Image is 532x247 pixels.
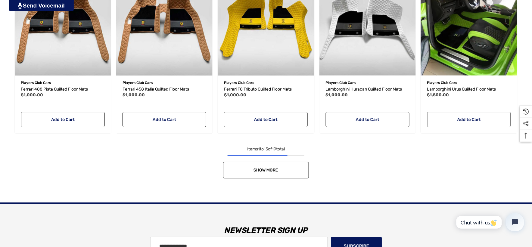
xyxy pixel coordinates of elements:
[523,121,529,127] svg: Social Media
[272,147,276,152] span: 19
[123,86,206,93] a: Ferrari 458 Italia Quilted Floor Mats,$1,000.00
[123,87,189,92] span: Ferrari 458 Italia Quilted Floor Mats
[21,87,88,92] span: Ferrari 488 Pista Quilted Floor Mats
[12,146,520,153] div: Items to of total
[523,109,529,115] svg: Recently Viewed
[520,133,532,139] svg: Top
[123,112,206,127] a: Add to Cart
[326,86,409,93] a: Lamborghini Huracan Quilted Floor Mats,$1,000.00
[224,112,308,127] a: Add to Cart
[21,79,105,87] p: Players Club Cars
[427,79,511,87] p: Players Club Cars
[18,2,22,9] img: PjwhLS0gR2VuZXJhdG9yOiBHcmF2aXQuaW8gLS0+PHN2ZyB4bWxucz0iaHR0cDovL3d3dy53My5vcmcvMjAwMC9zdmciIHhtb...
[223,162,309,178] a: Show More
[224,92,246,97] span: $1,000.00
[326,92,348,97] span: $1,000.00
[326,112,409,127] a: Add to Cart
[427,112,511,127] a: Add to Cart
[224,79,308,87] p: Players Club Cars
[427,86,511,93] a: Lamborghini Urus Quilted Floor Mats,$1,500.00
[427,87,496,92] span: Lamborghini Urus Quilted Floor Mats
[427,92,449,97] span: $1,500.00
[224,87,292,92] span: Ferrari F8 Tributo Quilted Floor Mats
[21,86,105,93] a: Ferrari 488 Pista Quilted Floor Mats,$1,000.00
[254,168,278,173] span: Show More
[450,208,529,236] iframe: Tidio Chat
[21,112,105,127] a: Add to Cart
[224,86,308,93] a: Ferrari F8 Tributo Quilted Floor Mats,$1,000.00
[326,87,402,92] span: Lamborghini Huracan Quilted Floor Mats
[123,92,145,97] span: $1,000.00
[21,92,43,97] span: $1,000.00
[12,146,520,178] nav: pagination
[326,79,409,87] p: Players Club Cars
[8,221,524,239] h3: Newsletter Sign Up
[258,147,260,152] span: 1
[264,147,268,152] span: 15
[123,79,206,87] p: Players Club Cars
